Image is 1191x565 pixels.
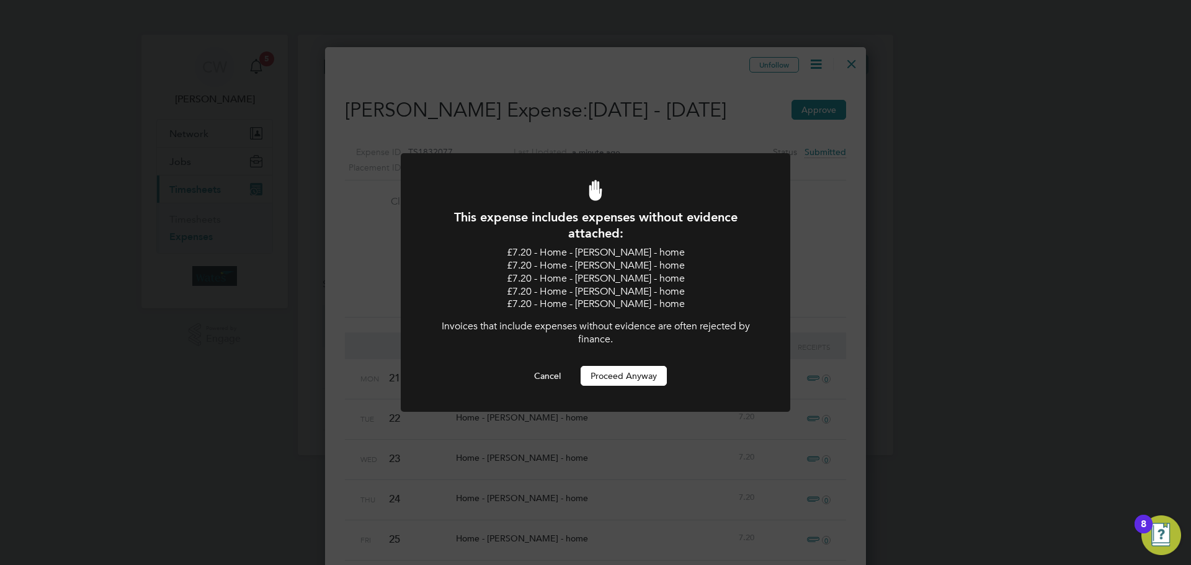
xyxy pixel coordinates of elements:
[1141,515,1181,555] button: Open Resource Center, 8 new notifications
[581,366,667,386] button: Proceed Anyway
[434,320,757,346] p: Invoices that include expenses without evidence are often rejected by finance.
[1141,524,1146,540] div: 8
[434,209,757,241] h1: This expense includes expenses without evidence attached:
[434,246,757,311] p: £7.20 - Home - [PERSON_NAME] - home £7.20 - Home - [PERSON_NAME] - home £7.20 - Home - [PERSON_NA...
[524,366,571,386] button: Cancel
